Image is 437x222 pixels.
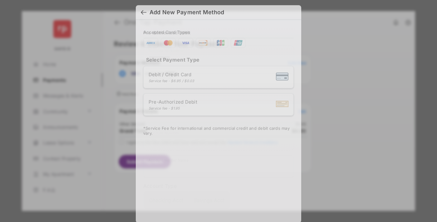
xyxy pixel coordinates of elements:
div: Add New Payment Method [150,9,224,16]
button: Checking Acct [144,192,189,209]
h4: Pre-Authorized Debit [143,30,190,35]
label: Account Type [143,183,294,189]
span: Accepted Card Types [143,30,193,35]
button: Savings Acct [189,192,230,209]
